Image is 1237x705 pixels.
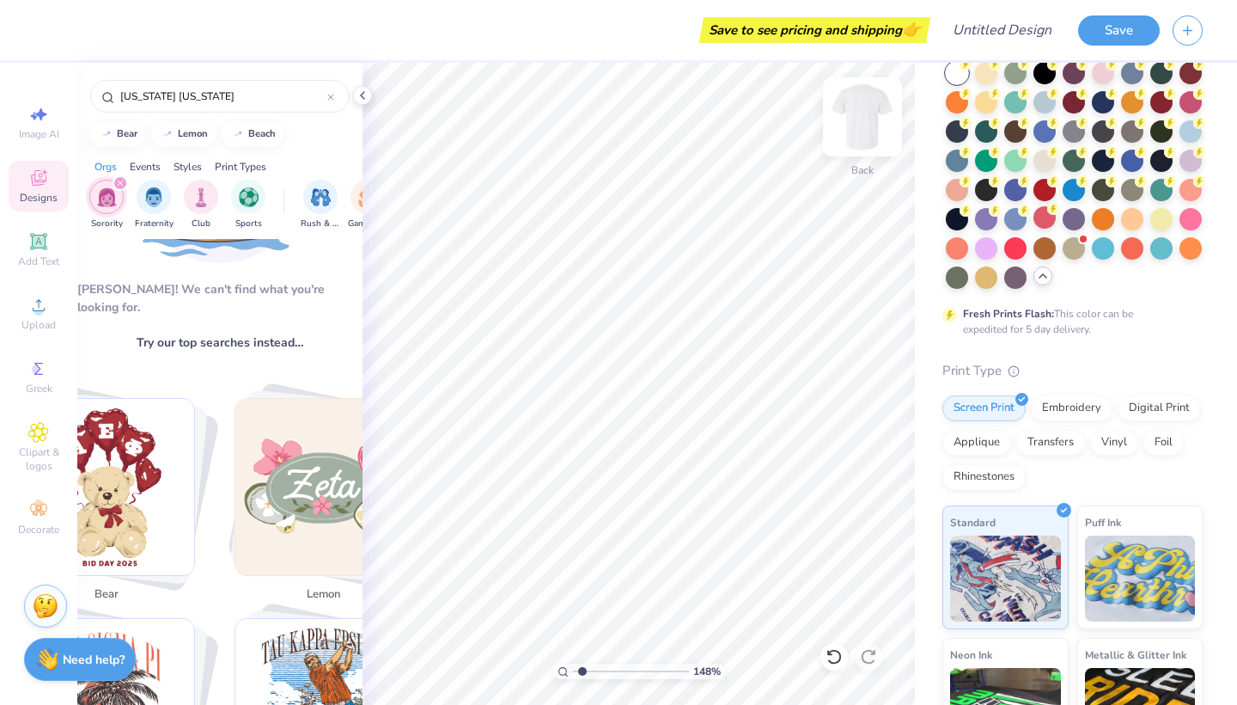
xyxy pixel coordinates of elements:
[224,398,433,610] button: Stack Card Button lemon
[235,399,411,575] img: lemon
[942,464,1026,490] div: Rhinestones
[296,586,351,604] span: lemon
[301,218,340,230] span: Rush & Bid
[135,180,174,230] button: filter button
[215,159,266,175] div: Print Types
[21,318,56,332] span: Upload
[1016,430,1085,456] div: Transfers
[135,180,174,230] div: filter for Fraternity
[301,180,340,230] button: filter button
[26,382,52,395] span: Greek
[828,83,897,151] img: Back
[301,180,340,230] div: filter for Rush & Bid
[704,17,926,43] div: Save to see pricing and shipping
[91,218,123,230] span: Sorority
[130,159,161,175] div: Events
[693,664,721,679] span: 148 %
[184,180,218,230] div: filter for Club
[851,162,874,178] div: Back
[144,187,163,207] img: Fraternity Image
[100,129,113,139] img: trend_line.gif
[1090,430,1138,456] div: Vinyl
[348,180,387,230] div: filter for Game Day
[1143,430,1184,456] div: Foil
[231,180,265,230] div: filter for Sports
[9,445,69,473] span: Clipart & logos
[1085,513,1121,531] span: Puff Ink
[90,121,145,147] button: bear
[19,127,59,141] span: Image AI
[192,187,210,207] img: Club Image
[231,129,245,139] img: trend_line.gif
[63,652,125,668] strong: Need help?
[178,129,208,138] div: lemon
[89,180,124,230] button: filter button
[18,254,59,268] span: Add Text
[77,280,363,316] div: [PERSON_NAME]! We can't find what you're looking for.
[1118,395,1201,421] div: Digital Print
[1078,15,1160,46] button: Save
[963,307,1054,321] strong: Fresh Prints Flash:
[18,523,59,536] span: Decorate
[239,187,259,207] img: Sports Image
[950,536,1061,622] img: Standard
[311,187,331,207] img: Rush & Bid Image
[174,159,202,175] div: Styles
[119,88,327,105] input: Try "Alpha"
[97,187,117,207] img: Sorority Image
[192,218,210,230] span: Club
[135,218,174,230] span: Fraternity
[902,19,921,40] span: 👉
[950,646,992,664] span: Neon Ink
[78,586,134,604] span: bear
[1031,395,1112,421] div: Embroidery
[348,180,387,230] button: filter button
[231,180,265,230] button: filter button
[235,218,262,230] span: Sports
[942,395,1026,421] div: Screen Print
[18,399,194,575] img: bear
[248,129,276,138] div: beach
[950,513,996,531] span: Standard
[1085,646,1186,664] span: Metallic & Glitter Ink
[161,129,174,139] img: trend_line.gif
[137,334,303,352] span: Try our top searches instead…
[151,121,216,147] button: lemon
[942,430,1011,456] div: Applique
[94,159,117,175] div: Orgs
[963,306,1174,337] div: This color can be expedited for 5 day delivery.
[348,218,387,230] span: Game Day
[117,129,137,138] div: bear
[939,13,1065,47] input: Untitled Design
[358,187,378,207] img: Game Day Image
[89,180,124,230] div: filter for Sorority
[184,180,218,230] button: filter button
[942,361,1203,381] div: Print Type
[20,191,58,205] span: Designs
[222,121,283,147] button: beach
[7,398,216,610] button: Stack Card Button bear
[1085,536,1196,622] img: Puff Ink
